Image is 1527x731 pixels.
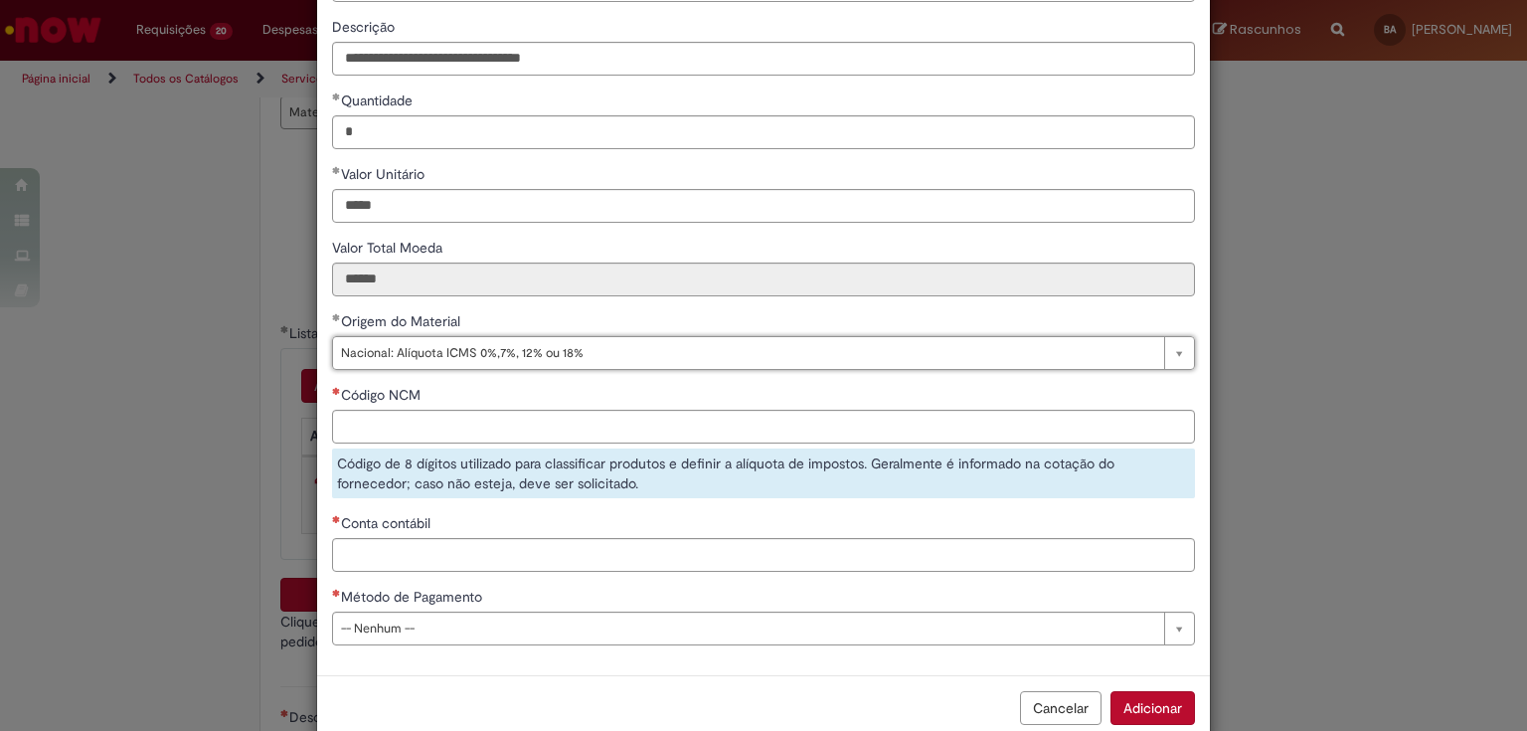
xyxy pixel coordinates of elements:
input: Valor Unitário [332,189,1195,223]
input: Quantidade [332,115,1195,149]
span: Nacional: Alíquota ICMS 0%,7%, 12% ou 18% [341,337,1154,369]
button: Adicionar [1110,691,1195,725]
span: Método de Pagamento [341,588,486,606]
div: Código de 8 dígitos utilizado para classificar produtos e definir a alíquota de impostos. Geralme... [332,449,1195,498]
span: Necessários [332,515,341,523]
span: Descrição [332,18,399,36]
input: Código NCM [332,410,1195,444]
span: Necessários [332,589,341,597]
input: Valor Total Moeda [332,263,1195,296]
span: Origem do Material [341,312,464,330]
span: Valor Unitário [341,165,428,183]
span: Obrigatório Preenchido [332,313,341,321]
span: Quantidade [341,91,417,109]
span: Código NCM [341,386,424,404]
span: Obrigatório Preenchido [332,92,341,100]
input: Conta contábil [332,538,1195,572]
span: Conta contábil [341,514,434,532]
span: Necessários [332,387,341,395]
span: -- Nenhum -- [341,613,1154,644]
span: Obrigatório Preenchido [332,166,341,174]
span: Somente leitura - Valor Total Moeda [332,239,446,257]
button: Cancelar [1020,691,1102,725]
input: Descrição [332,42,1195,76]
